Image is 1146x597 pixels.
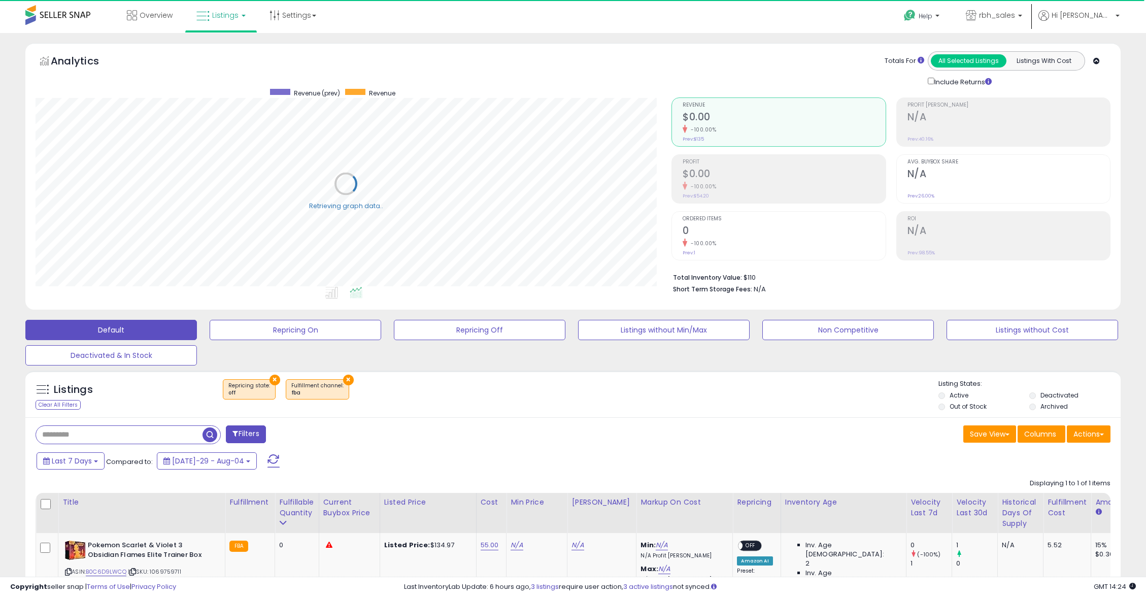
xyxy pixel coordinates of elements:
[1038,10,1120,33] a: Hi [PERSON_NAME]
[384,540,430,550] b: Listed Price:
[226,425,265,443] button: Filters
[1024,429,1056,439] span: Columns
[571,497,632,508] div: [PERSON_NAME]
[279,497,314,518] div: Fulfillable Quantity
[683,168,886,182] h2: $0.00
[683,136,704,142] small: Prev: $135
[641,540,656,550] b: Min:
[683,225,886,239] h2: 0
[36,400,81,410] div: Clear All Filters
[907,250,935,256] small: Prev: 98.55%
[805,559,810,568] span: 2
[683,193,709,199] small: Prev: $54.20
[1094,582,1136,591] span: 2025-08-13 14:24 GMT
[571,540,584,550] a: N/A
[228,389,270,396] div: off
[805,541,898,559] span: Inv. Age [DEMOGRAPHIC_DATA]:
[51,54,119,71] h5: Analytics
[10,582,47,591] strong: Copyright
[938,379,1121,389] p: Listing States:
[65,541,85,560] img: 51tf9RwyjQL._SL40_.jpg
[762,320,934,340] button: Non Competitive
[578,320,750,340] button: Listings without Min/Max
[754,284,766,294] span: N/A
[683,250,695,256] small: Prev: 1
[950,402,987,411] label: Out of Stock
[658,564,670,574] a: N/A
[785,497,902,508] div: Inventory Age
[25,320,197,340] button: Default
[1002,541,1035,550] div: N/A
[673,285,752,293] b: Short Term Storage Fees:
[291,389,344,396] div: fba
[907,168,1110,182] h2: N/A
[1048,541,1083,550] div: 5.52
[229,497,271,508] div: Fulfillment
[384,541,468,550] div: $134.97
[404,582,1136,592] div: Last InventoryLab Update: 6 hours ago, require user action, not synced.
[228,382,270,397] span: Repricing state :
[279,541,311,550] div: 0
[919,12,932,20] span: Help
[641,552,725,559] p: N/A Profit [PERSON_NAME]
[384,497,472,508] div: Listed Price
[87,582,130,591] a: Terms of Use
[917,550,940,558] small: (-100%)
[106,457,153,467] span: Compared to:
[394,320,565,340] button: Repricing Off
[172,456,244,466] span: [DATE]-29 - Aug-04
[683,111,886,125] h2: $0.00
[687,183,716,190] small: -100.00%
[743,542,759,550] span: OFF
[37,452,105,470] button: Last 7 Days
[931,54,1006,68] button: All Selected Listings
[65,541,217,588] div: ASIN:
[656,540,668,550] a: N/A
[673,271,1103,283] li: $110
[1067,425,1110,443] button: Actions
[907,111,1110,125] h2: N/A
[687,240,716,247] small: -100.00%
[1006,54,1082,68] button: Listings With Cost
[52,456,92,466] span: Last 7 Days
[157,452,257,470] button: [DATE]-29 - Aug-04
[687,126,716,134] small: -100.00%
[683,103,886,108] span: Revenue
[907,103,1110,108] span: Profit [PERSON_NAME]
[896,2,950,33] a: Help
[323,497,376,518] div: Current Buybox Price
[911,497,948,518] div: Velocity Last 7d
[737,497,776,508] div: Repricing
[1095,508,1101,517] small: Amazon Fees.
[229,541,248,552] small: FBA
[140,10,173,20] span: Overview
[1052,10,1113,20] span: Hi [PERSON_NAME]
[291,382,344,397] span: Fulfillment channel :
[531,582,559,591] a: 3 listings
[907,216,1110,222] span: ROI
[511,540,523,550] a: N/A
[1002,497,1039,529] div: Historical Days Of Supply
[907,136,933,142] small: Prev: 40.16%
[1040,391,1078,400] label: Deactivated
[269,375,280,385] button: ×
[903,9,916,22] i: Get Help
[956,497,993,518] div: Velocity Last 30d
[1048,497,1087,518] div: Fulfillment Cost
[907,225,1110,239] h2: N/A
[641,564,658,574] b: Max:
[511,497,563,508] div: Min Price
[950,391,968,400] label: Active
[907,193,934,199] small: Prev: 26.00%
[885,56,924,66] div: Totals For
[25,345,197,366] button: Deactivated & In Stock
[636,493,733,533] th: The percentage added to the cost of goods (COGS) that forms the calculator for Min & Max prices.
[1030,479,1110,488] div: Displaying 1 to 1 of 1 items
[673,273,742,282] b: Total Inventory Value:
[979,10,1015,20] span: rbh_sales
[963,425,1016,443] button: Save View
[481,540,499,550] a: 55.00
[212,10,239,20] span: Listings
[911,559,952,568] div: 1
[1040,402,1068,411] label: Archived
